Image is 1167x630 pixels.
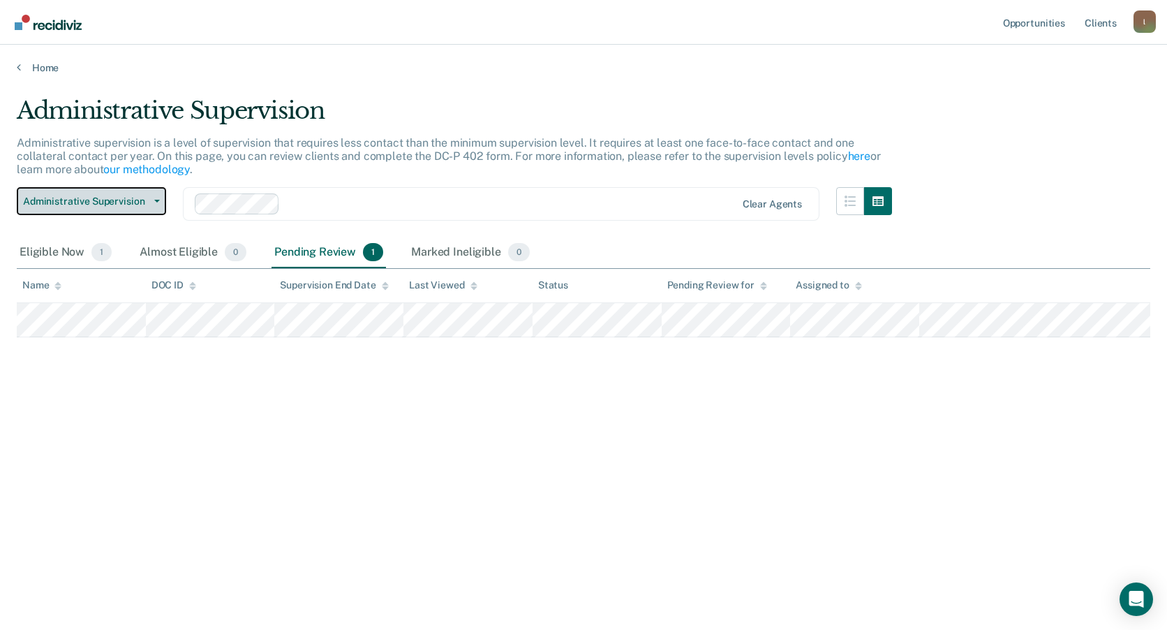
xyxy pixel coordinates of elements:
div: Name [22,279,61,291]
a: our methodology [103,163,190,176]
div: Last Viewed [409,279,477,291]
a: here [848,149,870,163]
span: 0 [508,243,530,261]
div: DOC ID [151,279,196,291]
a: Home [17,61,1150,74]
div: Clear agents [743,198,802,210]
div: Almost Eligible0 [137,237,249,268]
span: Administrative Supervision [23,196,149,207]
div: l [1133,10,1156,33]
div: Assigned to [796,279,861,291]
img: Recidiviz [15,15,82,30]
div: Supervision End Date [280,279,388,291]
div: Pending Review1 [272,237,386,268]
div: Pending Review for [667,279,767,291]
button: Administrative Supervision [17,187,166,215]
div: Administrative Supervision [17,96,892,136]
span: 0 [225,243,246,261]
span: 1 [91,243,112,261]
div: Eligible Now1 [17,237,114,268]
div: Open Intercom Messenger [1120,583,1153,616]
div: Marked Ineligible0 [408,237,533,268]
span: 1 [363,243,383,261]
div: Status [538,279,568,291]
p: Administrative supervision is a level of supervision that requires less contact than the minimum ... [17,136,881,176]
button: Profile dropdown button [1133,10,1156,33]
